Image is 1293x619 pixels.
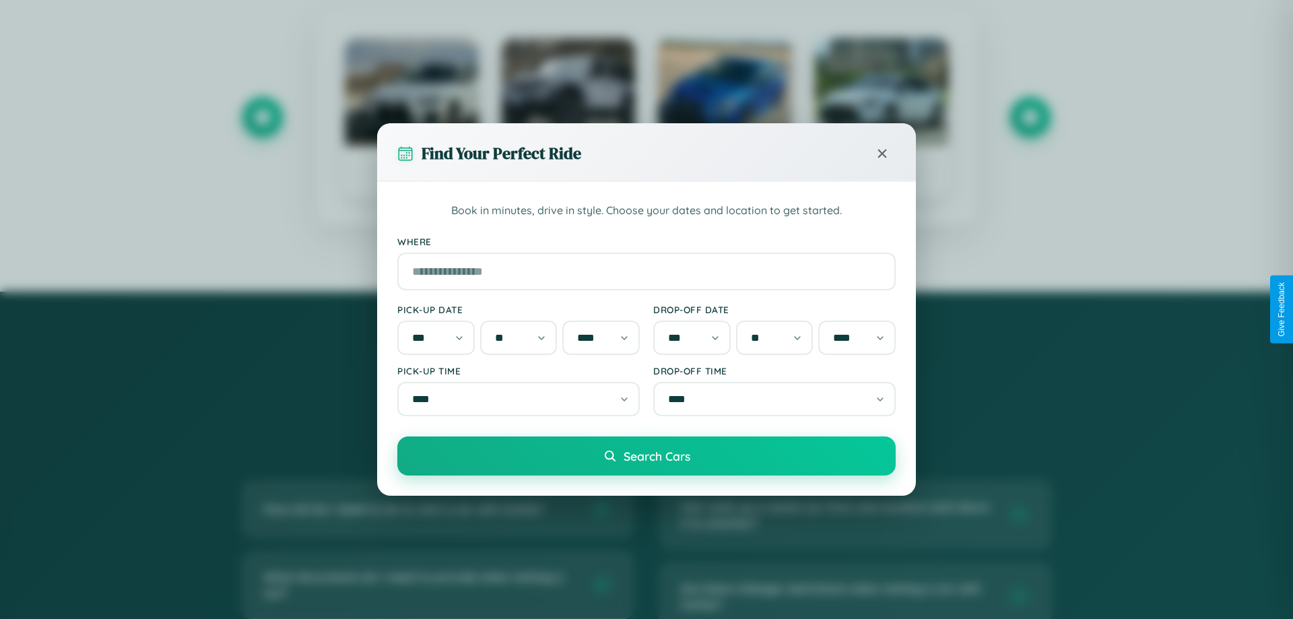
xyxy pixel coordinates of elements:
label: Drop-off Date [653,304,896,315]
label: Drop-off Time [653,365,896,377]
button: Search Cars [397,436,896,476]
label: Pick-up Time [397,365,640,377]
span: Search Cars [624,449,690,463]
h3: Find Your Perfect Ride [422,142,581,164]
label: Pick-up Date [397,304,640,315]
label: Where [397,236,896,247]
p: Book in minutes, drive in style. Choose your dates and location to get started. [397,202,896,220]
